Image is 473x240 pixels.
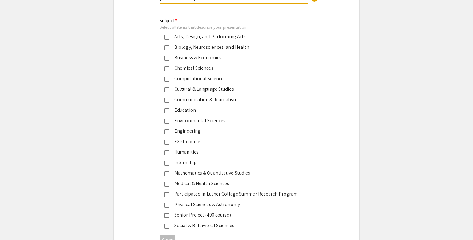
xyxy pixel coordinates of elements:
[160,24,304,30] div: Select all items that describe your presentation
[169,96,299,103] div: Communication & Journalism
[169,222,299,229] div: Social & Behavioral Sciences
[169,148,299,156] div: Humanities
[169,138,299,145] div: EXPL course
[169,190,299,198] div: Participated in Luther College Summer Research Program
[169,75,299,82] div: Computational Sciences
[160,17,177,24] mat-label: Subject
[169,85,299,93] div: Cultural & Language Studies
[169,64,299,72] div: Chemical Sciences
[169,33,299,40] div: Arts, Design, and Performing Arts
[169,169,299,177] div: Mathematics & Quantitative Studies
[169,127,299,135] div: Engineering
[5,212,26,235] iframe: Chat
[169,106,299,114] div: Education
[169,43,299,51] div: Biology, Neurosciences, and Health
[169,180,299,187] div: Medical & Health Sciences
[169,117,299,124] div: Environmental Sciences
[169,201,299,208] div: Physical Sciences & Astronomy
[169,211,299,219] div: Senior Project (490 course)
[169,159,299,166] div: Internship
[169,54,299,61] div: Business & Economics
